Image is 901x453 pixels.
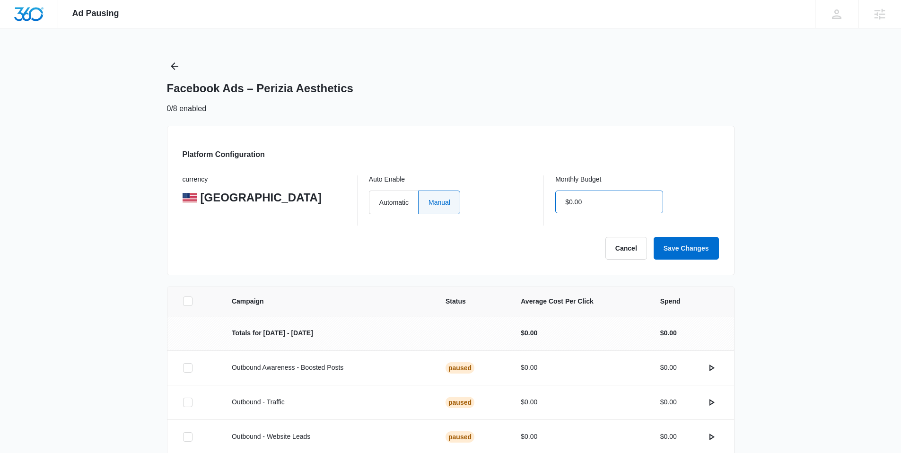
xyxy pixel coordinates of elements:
p: Outbound - Website Leads [232,432,423,442]
button: Back [167,59,182,74]
p: Outbound Awareness - Boosted Posts [232,363,423,373]
p: 0/8 enabled [167,103,207,114]
span: Spend [660,296,719,306]
input: $100.00 [555,191,663,213]
span: Campaign [232,296,423,306]
p: $0.00 [660,397,677,407]
label: Manual [418,191,460,214]
button: actions.activate [704,429,719,444]
p: Totals for [DATE] - [DATE] [232,328,423,338]
p: $0.00 [521,363,637,373]
p: currency [183,175,346,184]
button: actions.activate [704,360,719,375]
h1: Facebook Ads – Perizia Aesthetics [167,81,353,96]
h3: Platform Configuration [183,149,265,160]
p: Monthly Budget [555,175,718,184]
div: Paused [446,431,474,443]
div: Paused [446,397,474,408]
p: $0.00 [521,328,637,338]
span: Ad Pausing [72,9,119,18]
p: $0.00 [660,328,677,338]
span: Average Cost Per Click [521,296,637,306]
p: $0.00 [660,432,677,442]
p: $0.00 [521,432,637,442]
p: [GEOGRAPHIC_DATA] [201,191,322,205]
label: Automatic [369,191,418,214]
p: $0.00 [660,363,677,373]
p: Auto Enable [369,175,532,184]
p: $0.00 [521,397,637,407]
span: Status [446,296,498,306]
div: Paused [446,362,474,374]
button: Save Changes [654,237,719,260]
p: Outbound - Traffic [232,397,423,407]
button: actions.activate [704,395,719,410]
button: Cancel [605,237,647,260]
img: United States [183,193,197,202]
